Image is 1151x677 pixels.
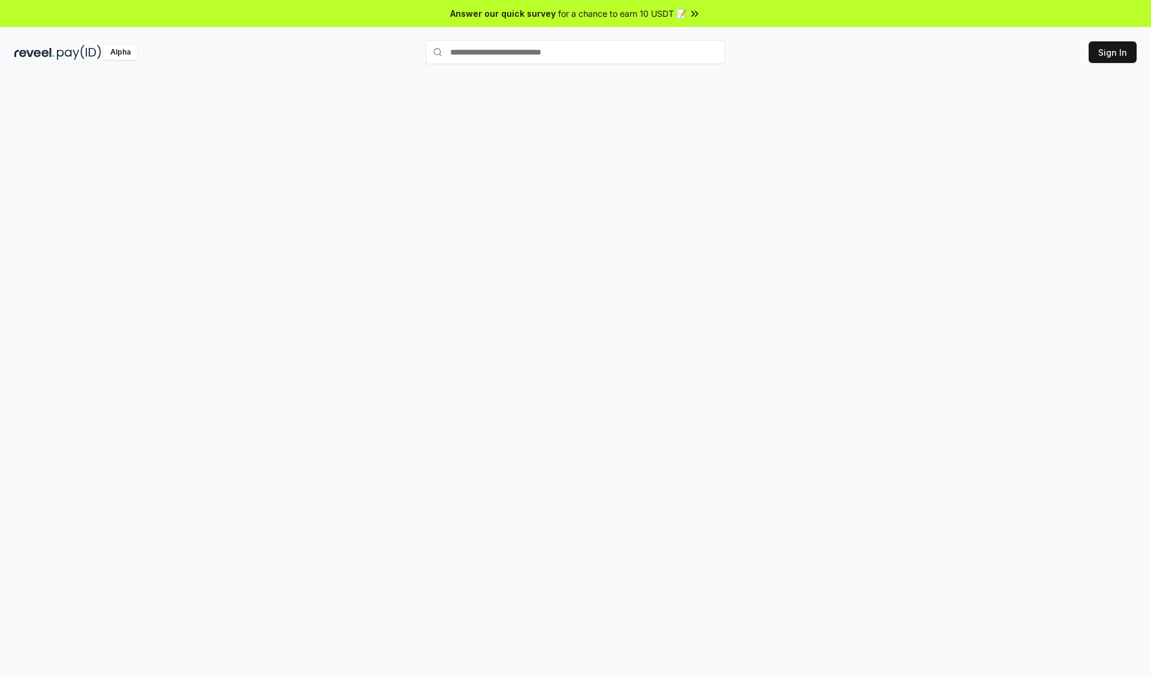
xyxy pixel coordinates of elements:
img: pay_id [57,45,101,60]
span: Answer our quick survey [450,7,556,20]
span: for a chance to earn 10 USDT 📝 [558,7,686,20]
button: Sign In [1089,41,1137,63]
img: reveel_dark [14,45,55,60]
div: Alpha [104,45,137,60]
